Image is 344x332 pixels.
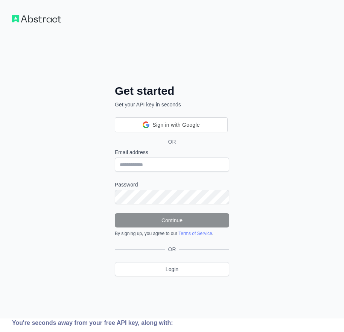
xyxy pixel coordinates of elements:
div: By signing up, you agree to our . [115,230,229,236]
a: Terms of Service [178,231,212,236]
div: You're seconds away from your free API key, along with: [12,318,243,327]
span: Sign in with Google [152,121,199,129]
img: Workflow [12,15,61,23]
div: Sign in with Google [115,117,228,132]
a: Login [115,262,229,276]
h2: Get started [115,84,229,98]
span: OR [162,138,182,146]
label: Email address [115,149,229,156]
label: Password [115,181,229,188]
button: Continue [115,213,229,227]
p: Get your API key in seconds [115,101,229,108]
span: OR [165,246,179,253]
